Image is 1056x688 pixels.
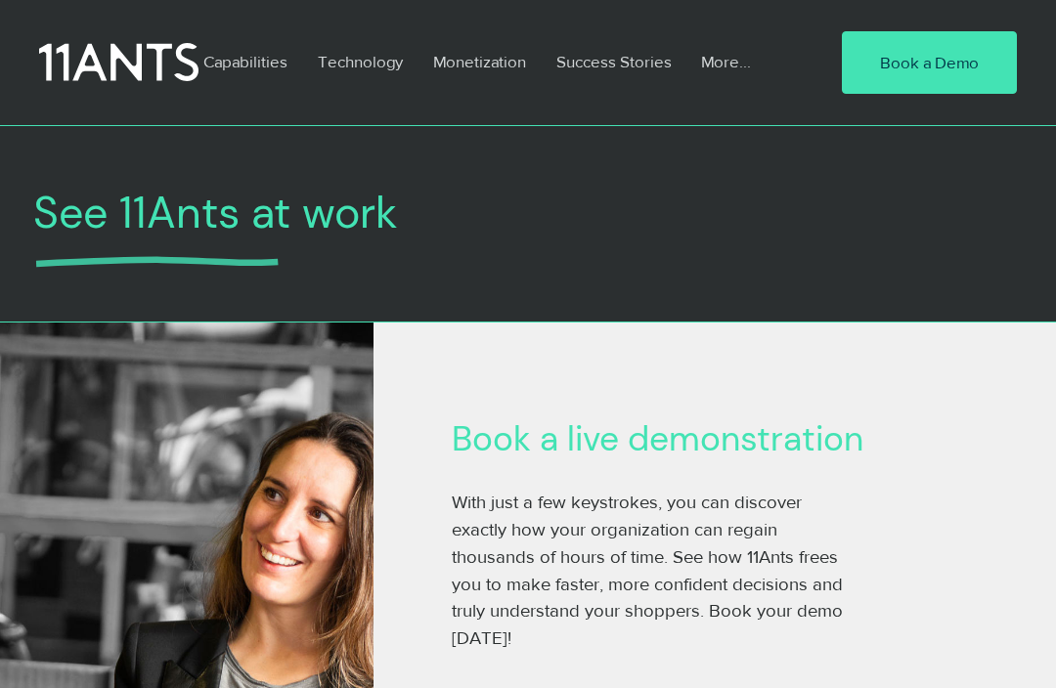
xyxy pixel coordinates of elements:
[452,489,846,652] p: With just a few keystrokes, you can discover exactly how your organization can regain thousands o...
[194,39,297,84] p: Capabilities
[880,51,979,74] span: Book a Demo
[189,39,782,84] nav: Site
[423,39,536,84] p: Monetization
[418,39,542,84] a: Monetization
[452,418,978,459] h2: Book a live demonstration
[189,39,303,84] a: Capabilities
[547,39,682,84] p: Success Stories
[303,39,418,84] a: Technology
[308,39,413,84] p: Technology
[542,39,686,84] a: Success Stories
[691,39,761,84] p: More...
[842,31,1017,94] a: Book a Demo
[33,185,398,241] span: See 11Ants at work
